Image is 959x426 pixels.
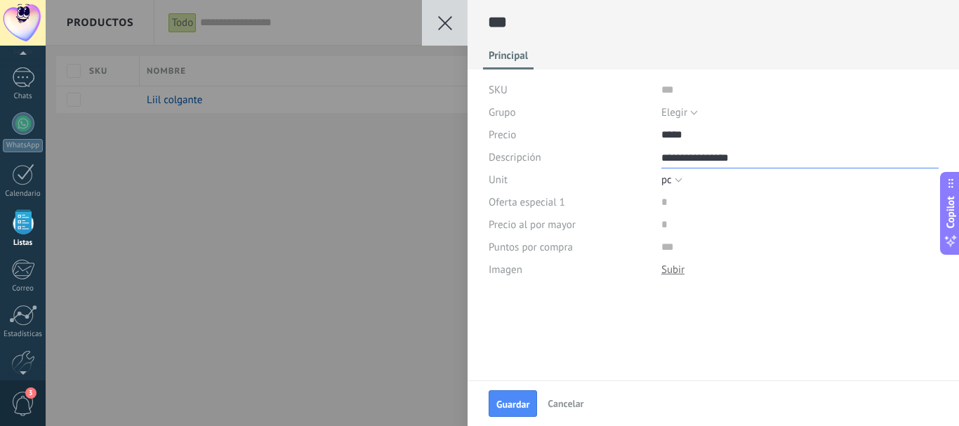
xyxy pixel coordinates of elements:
button: Cancelar [542,393,589,414]
div: Grupo [489,101,651,124]
span: Guardar [496,399,529,409]
div: Oferta especial 1 [489,191,651,213]
div: Calendario [3,189,44,199]
div: Puntos por compra [489,236,651,258]
div: Listas [3,239,44,248]
div: Chats [3,92,44,101]
span: Grupo [489,107,516,118]
span: Unit [489,175,508,185]
span: SKU [489,85,508,95]
span: Imagen [489,265,522,275]
span: 3 [25,387,37,399]
span: Oferta especial 1 [489,197,565,208]
div: Unit [489,168,651,191]
span: Puntos por compra [489,242,573,253]
span: Copilot [944,196,958,228]
span: Precio [489,130,516,140]
div: Imagen [489,258,651,281]
button: Guardar [489,390,537,417]
span: pc [661,173,672,187]
div: Estadísticas [3,330,44,339]
div: Precio al por mayor [489,213,651,236]
span: Precio al por mayor [489,220,576,230]
div: SKU [489,79,651,101]
div: Correo [3,284,44,293]
div: Precio [489,124,651,146]
span: Descripción [489,152,541,163]
div: WhatsApp [3,139,43,152]
div: Descripción [489,146,651,168]
span: Cancelar [548,397,583,410]
button: pc [661,168,682,191]
button: Elegir [661,101,698,124]
span: Principal [489,49,528,69]
span: Elegir [661,106,687,119]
